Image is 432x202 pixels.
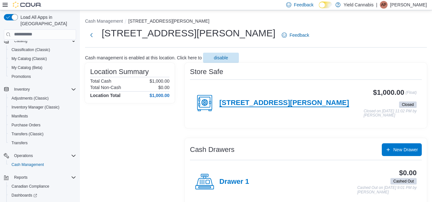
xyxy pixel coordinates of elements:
[150,79,169,84] p: $1,000.00
[14,38,27,43] span: Catalog
[219,178,249,186] h4: Drawer 1
[1,173,79,182] button: Reports
[9,112,76,120] span: Manifests
[85,18,427,26] nav: An example of EuiBreadcrumbs
[6,130,79,138] button: Transfers (Classic)
[6,160,79,169] button: Cash Management
[90,93,121,98] h4: Location Total
[85,55,202,60] p: Cash management is enabled at this location. Click here to
[9,121,43,129] a: Purchase Orders
[9,139,76,147] span: Transfers
[12,47,50,52] span: Classification (Classic)
[402,102,414,108] span: Closed
[18,14,76,27] span: Load All Apps in [GEOGRAPHIC_DATA]
[90,85,121,90] h6: Total Non-Cash
[9,46,76,54] span: Classification (Classic)
[12,140,27,146] span: Transfers
[1,85,79,94] button: Inventory
[14,87,30,92] span: Inventory
[9,64,76,71] span: My Catalog (Beta)
[364,109,417,118] p: Closed on [DATE] 11:02 PM by [PERSON_NAME]
[6,191,79,200] a: Dashboards
[289,32,309,38] span: Feedback
[128,19,209,24] button: [STREET_ADDRESS][PERSON_NAME]
[12,37,30,45] button: Catalog
[9,183,52,190] a: Canadian Compliance
[90,68,149,76] h3: Location Summary
[294,2,313,8] span: Feedback
[9,94,51,102] a: Adjustments (Classic)
[390,178,417,184] span: Cashed Out
[6,63,79,72] button: My Catalog (Beta)
[12,74,31,79] span: Promotions
[12,131,43,137] span: Transfers (Classic)
[405,89,417,100] p: (Float)
[9,103,62,111] a: Inventory Manager (Classic)
[9,112,30,120] a: Manifests
[376,1,377,9] p: |
[9,55,50,63] a: My Catalog (Classic)
[381,1,386,9] span: AP
[9,161,46,168] a: Cash Management
[14,153,33,158] span: Operations
[12,193,37,198] span: Dashboards
[13,2,42,8] img: Cova
[279,29,311,41] a: Feedback
[12,152,76,160] span: Operations
[214,55,228,61] span: disable
[9,161,76,168] span: Cash Management
[190,146,234,153] h3: Cash Drawers
[12,174,76,181] span: Reports
[6,182,79,191] button: Canadian Compliance
[393,146,418,153] span: New Drawer
[6,138,79,147] button: Transfers
[6,112,79,121] button: Manifests
[12,174,30,181] button: Reports
[85,19,123,24] button: Cash Management
[12,37,76,45] span: Catalog
[344,1,374,9] p: Yield Cannabis
[9,139,30,147] a: Transfers
[12,114,28,119] span: Manifests
[9,130,46,138] a: Transfers (Classic)
[393,178,414,184] span: Cashed Out
[6,103,79,112] button: Inventory Manager (Classic)
[9,46,53,54] a: Classification (Classic)
[6,45,79,54] button: Classification (Classic)
[9,121,76,129] span: Purchase Orders
[190,68,223,76] h3: Store Safe
[357,186,417,194] p: Cashed Out on [DATE] 9:01 PM by [PERSON_NAME]
[390,1,427,9] p: [PERSON_NAME]
[6,54,79,63] button: My Catalog (Classic)
[158,85,169,90] p: $0.00
[9,191,76,199] span: Dashboards
[102,27,275,40] h1: [STREET_ADDRESS][PERSON_NAME]
[9,73,76,80] span: Promotions
[12,184,49,189] span: Canadian Compliance
[9,130,76,138] span: Transfers (Classic)
[399,101,417,108] span: Closed
[12,152,35,160] button: Operations
[9,103,76,111] span: Inventory Manager (Classic)
[380,1,388,9] div: Alex Pak
[90,79,111,84] h6: Total Cash
[9,73,34,80] a: Promotions
[203,53,239,63] button: disable
[373,89,405,96] h3: $1,000.00
[12,96,49,101] span: Adjustments (Classic)
[219,99,349,107] h4: [STREET_ADDRESS][PERSON_NAME]
[12,162,44,167] span: Cash Management
[12,65,43,70] span: My Catalog (Beta)
[9,191,40,199] a: Dashboards
[12,86,76,93] span: Inventory
[6,94,79,103] button: Adjustments (Classic)
[9,94,76,102] span: Adjustments (Classic)
[150,93,169,98] h4: $1,000.00
[1,151,79,160] button: Operations
[9,64,45,71] a: My Catalog (Beta)
[12,123,41,128] span: Purchase Orders
[12,86,32,93] button: Inventory
[14,175,27,180] span: Reports
[6,72,79,81] button: Promotions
